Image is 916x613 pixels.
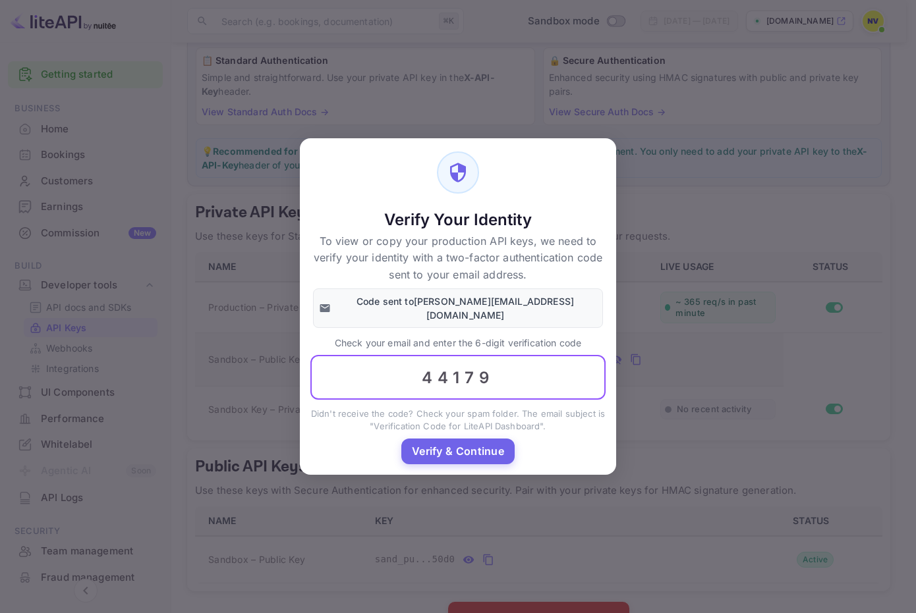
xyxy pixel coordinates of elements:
[313,233,603,284] p: To view or copy your production API keys, we need to verify your identity with a two-factor authe...
[310,355,606,400] input: 000000
[310,408,606,433] p: Didn't receive the code? Check your spam folder. The email subject is "Verification Code for Lite...
[333,294,597,322] p: Code sent to [PERSON_NAME][EMAIL_ADDRESS][DOMAIN_NAME]
[313,209,603,230] h5: Verify Your Identity
[401,439,515,464] button: Verify & Continue
[310,336,606,350] p: Check your email and enter the 6-digit verification code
